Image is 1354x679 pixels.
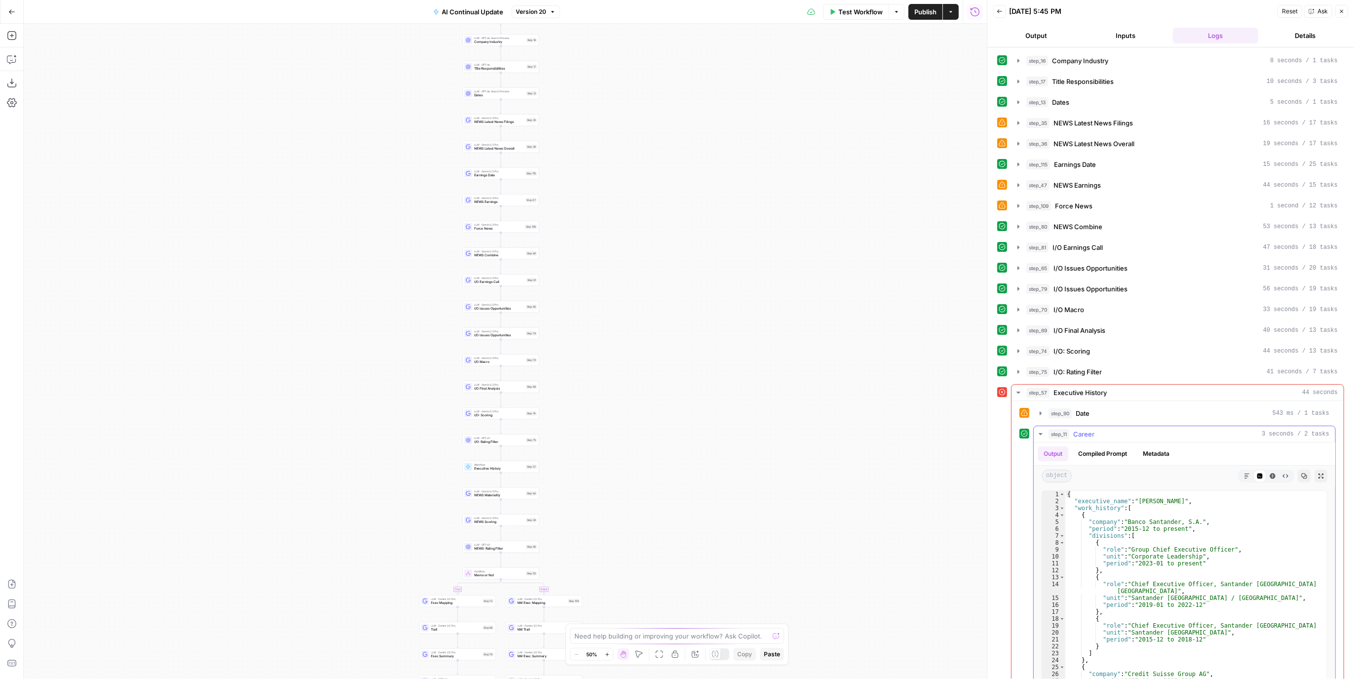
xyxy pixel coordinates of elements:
[474,196,524,200] span: LLM · Gemini 2.5 Pro
[1042,519,1065,525] div: 5
[1053,284,1128,294] span: I/O Issues Opportunities
[500,553,502,567] g: Edge from step_85 to step_50
[1267,367,1338,376] span: 41 seconds / 7 tasks
[1053,139,1134,149] span: NEWS Latest News Overall
[1012,74,1344,89] button: 10 seconds / 3 tasks
[1263,160,1338,169] span: 15 seconds / 25 tasks
[1059,664,1065,671] span: Toggle code folding, rows 25 through 45
[1270,56,1338,65] span: 8 seconds / 1 tasks
[1034,405,1335,421] button: 543 ms / 1 tasks
[1055,201,1092,211] span: Force News
[474,546,524,551] span: NEWS: Rating Filter
[474,573,524,578] span: Memo or Not
[1042,657,1065,664] div: 24
[463,434,539,446] div: LLM · GPT-4.1I/O: Rating FilterStep 75
[474,516,524,520] span: LLM · Gemini 2.5 Pro
[527,91,537,96] div: Step 13
[474,89,525,93] span: LLM · GPT-4o Search Preview
[1263,119,1338,127] span: 16 seconds / 17 tasks
[1053,118,1133,128] span: NEWS Latest News Filings
[1059,615,1065,622] span: Toggle code folding, rows 18 through 22
[1042,608,1065,615] div: 17
[442,7,504,17] span: AI Continual Update
[474,329,524,333] span: LLM · Gemini 2.5 Pro
[586,650,597,658] span: 50%
[526,118,537,122] div: Step 35
[474,436,524,440] span: LLM · GPT-4.1
[500,206,502,220] g: Edge from step_47 to step_109
[518,650,566,654] span: LLM · Gemini 2.5 Pro
[500,46,502,60] g: Edge from step_16 to step_17
[1012,157,1344,172] button: 15 seconds / 25 tasks
[1263,139,1338,148] span: 19 seconds / 17 tasks
[516,7,547,16] span: Version 20
[527,65,537,69] div: Step 17
[1059,512,1065,519] span: Toggle code folding, rows 4 through 24
[500,499,502,514] g: Edge from step_82 to step_26
[1054,160,1096,169] span: Earnings Date
[526,545,537,549] div: Step 85
[1026,325,1050,335] span: step_69
[1059,574,1065,581] span: Toggle code folding, rows 13 through 17
[1052,77,1114,86] span: Title Responsibilities
[474,120,524,124] span: NEWS Latest News Filings
[1012,136,1344,152] button: 19 seconds / 17 tasks
[527,278,537,282] div: Step 81
[1083,28,1169,43] button: Inputs
[474,356,524,360] span: LLM · Gemini 2.5 Pro
[500,73,502,87] g: Edge from step_17 to step_13
[431,650,481,654] span: LLM · Gemini 2.5 Pro
[474,466,524,471] span: Executive History
[1173,28,1259,43] button: Logs
[463,541,539,553] div: LLM · GPT-4.1NEWS: Rating FilterStep 85
[518,627,566,632] span: NM Trait
[1012,343,1344,359] button: 44 seconds / 13 tasks
[500,339,502,354] g: Edge from step_79 to step_70
[526,251,537,256] div: Step 80
[1042,539,1065,546] div: 8
[1053,263,1128,273] span: I/O Issues Opportunities
[1012,281,1344,297] button: 56 seconds / 19 tasks
[518,600,566,605] span: NM Exec Mapping
[1012,260,1344,276] button: 31 seconds / 20 tasks
[1042,560,1065,567] div: 11
[568,599,580,603] div: Step 104
[518,624,566,628] span: LLM · Gemini 2.5 Pro
[908,4,942,20] button: Publish
[500,446,502,460] g: Edge from step_75 to step_57
[1262,430,1329,439] span: 3 seconds / 2 tasks
[526,465,537,469] div: Step 57
[474,463,524,467] span: Workflow
[474,333,524,338] span: I/O Issues Opportunities
[463,221,539,233] div: LLM · Gemini 2.5 ProForce NewsStep 109
[474,439,524,444] span: I/O: Rating Filter
[1073,429,1094,439] span: Career
[463,381,539,393] div: LLM · Gemini 2.5 ProI/O Final AnalysisStep 69
[474,493,524,498] span: NEWS Materiality
[760,648,784,661] button: Paste
[1042,567,1065,574] div: 12
[526,198,537,202] div: Step 47
[1053,305,1084,315] span: I/O Macro
[1026,201,1051,211] span: step_109
[1042,553,1065,560] div: 10
[1042,643,1065,650] div: 22
[474,223,523,227] span: LLM · Gemini 2.5 Pro
[500,366,502,380] g: Edge from step_70 to step_69
[500,419,502,434] g: Edge from step_74 to step_75
[474,40,525,44] span: Company Industry
[1034,426,1335,442] button: 3 seconds / 2 tasks
[500,473,502,487] g: Edge from step_57 to step_82
[463,461,539,473] div: WorkflowExecutive HistoryStep 57
[1042,622,1065,629] div: 19
[1304,5,1332,18] button: Ask
[474,519,524,524] span: NEWS Scoring
[1263,305,1338,314] span: 33 seconds / 19 tasks
[1263,222,1338,231] span: 53 seconds / 13 tasks
[463,34,539,46] div: LLM · GPT-4o Search PreviewCompany IndustryStep 16
[1049,408,1072,418] span: step_90
[1076,408,1090,418] span: Date
[431,600,481,605] span: Exec Mapping
[1302,388,1338,397] span: 44 seconds
[1282,7,1298,16] span: Reset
